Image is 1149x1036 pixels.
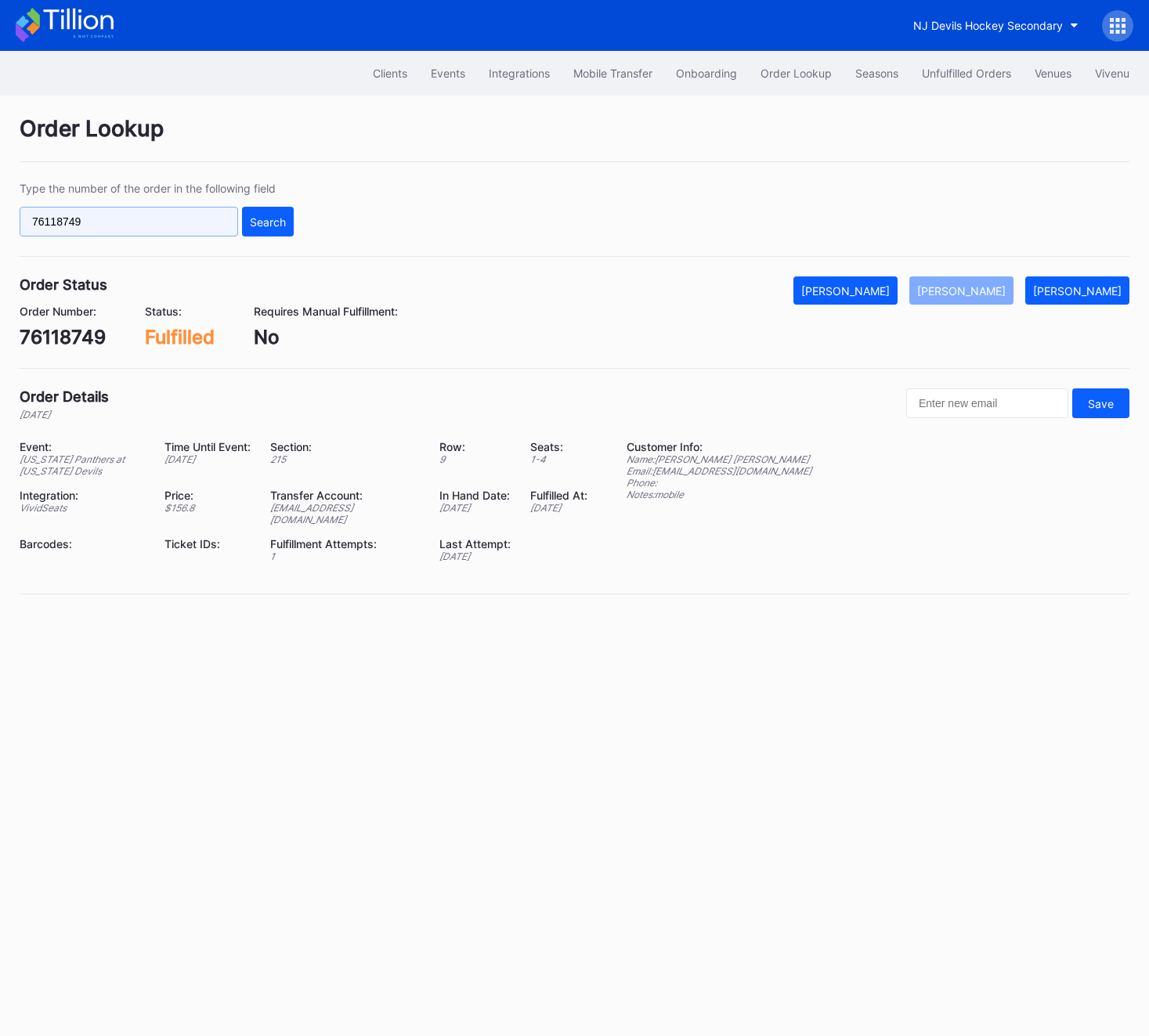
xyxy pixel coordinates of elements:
[1095,67,1129,80] div: Vivenu
[431,67,465,80] div: Events
[145,326,215,348] div: Fulfilled
[901,11,1090,40] button: NJ Devils Hockey Secondary
[627,465,811,477] div: Email: [EMAIL_ADDRESS][DOMAIN_NAME]
[1083,59,1141,88] button: Vivenu
[530,440,587,453] div: Seats:
[164,537,251,550] div: Ticket IDs:
[373,67,407,80] div: Clients
[909,276,1014,305] button: [PERSON_NAME]
[439,440,511,453] div: Row:
[439,550,511,562] div: [DATE]
[477,59,562,88] button: Integrations
[530,502,587,514] div: [DATE]
[801,284,890,298] div: [PERSON_NAME]
[913,19,1063,32] div: NJ Devils Hockey Secondary
[676,67,737,80] div: Onboarding
[361,59,419,88] button: Clients
[20,207,238,236] input: GT59662
[20,115,1129,162] div: Order Lookup
[530,489,587,502] div: Fulfilled At:
[922,67,1011,80] div: Unfulfilled Orders
[419,59,477,88] button: Events
[1033,284,1122,298] div: [PERSON_NAME]
[1025,276,1129,305] button: [PERSON_NAME]
[439,537,511,550] div: Last Attempt:
[270,440,420,453] div: Section:
[917,284,1006,298] div: [PERSON_NAME]
[270,489,420,502] div: Transfer Account:
[910,59,1023,88] button: Unfulfilled Orders
[793,276,898,305] button: [PERSON_NAME]
[627,489,811,500] div: Notes: mobile
[20,305,106,318] div: Order Number:
[1023,59,1083,88] button: Venues
[573,67,652,80] div: Mobile Transfer
[1035,67,1071,80] div: Venues
[844,59,910,88] button: Seasons
[439,502,511,514] div: [DATE]
[627,477,811,489] div: Phone:
[20,502,145,514] div: VividSeats
[1072,388,1129,418] button: Save
[439,453,511,465] div: 9
[20,440,145,453] div: Event:
[164,502,251,514] div: $ 156.8
[250,215,286,229] div: Search
[145,305,215,318] div: Status:
[749,59,844,88] button: Order Lookup
[20,453,145,477] div: [US_STATE] Panthers at [US_STATE] Devils
[254,305,398,318] div: Requires Manual Fulfillment:
[489,67,550,80] div: Integrations
[270,502,420,525] div: [EMAIL_ADDRESS][DOMAIN_NAME]
[20,489,145,502] div: Integration:
[270,537,420,550] div: Fulfillment Attempts:
[20,409,109,421] div: [DATE]
[906,388,1068,418] input: Enter new email
[242,207,294,236] button: Search
[20,326,106,348] div: 76118749
[270,550,420,562] div: 1
[627,440,811,453] div: Customer Info:
[20,388,109,405] div: Order Details
[254,326,398,348] div: No
[664,59,749,88] button: Onboarding
[164,440,251,453] div: Time Until Event:
[439,489,511,502] div: In Hand Date:
[164,489,251,502] div: Price:
[20,537,145,550] div: Barcodes:
[530,453,587,465] div: 1 - 4
[20,182,294,195] div: Type the number of the order in the following field
[20,276,107,293] div: Order Status
[164,453,251,465] div: [DATE]
[1088,397,1114,410] div: Save
[761,67,832,80] div: Order Lookup
[627,453,811,465] div: Name: [PERSON_NAME] [PERSON_NAME]
[562,59,664,88] button: Mobile Transfer
[855,67,898,80] div: Seasons
[270,453,420,465] div: 215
